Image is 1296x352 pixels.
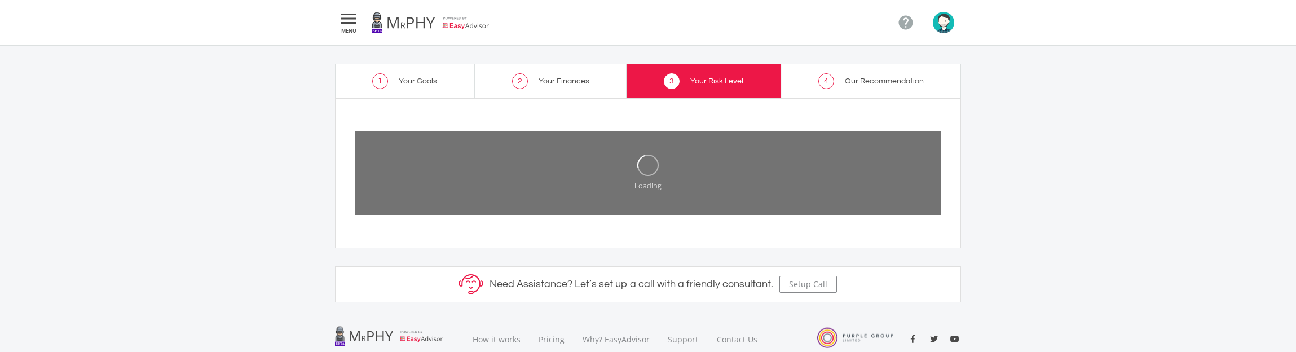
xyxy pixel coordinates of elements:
i:  [897,14,914,31]
span: MENU [338,28,359,33]
span: 3 [664,73,680,89]
span: 1 [372,73,388,89]
button:  MENU [335,11,362,34]
a: 1 Your Goals [335,64,475,98]
span: 2 [512,73,528,89]
a: 4 Our Recommendation [781,64,962,98]
a: 2 Your Finances [475,64,627,98]
span: Your Finances [539,77,589,85]
span: Your Goals [399,77,437,85]
img: oval.svg [637,155,659,176]
span: Your Risk Level [690,77,743,85]
div: Loading [634,181,662,191]
a:  [893,10,919,36]
i:  [338,12,359,25]
h5: Need Assistance? Let’s set up a call with a friendly consultant. [490,278,773,291]
span: Our Recommendation [845,77,924,85]
span: 4 [818,73,834,89]
button: Setup Call [779,276,837,293]
img: avatar.png [933,12,954,33]
a: 3 Your Risk Level [627,64,781,98]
